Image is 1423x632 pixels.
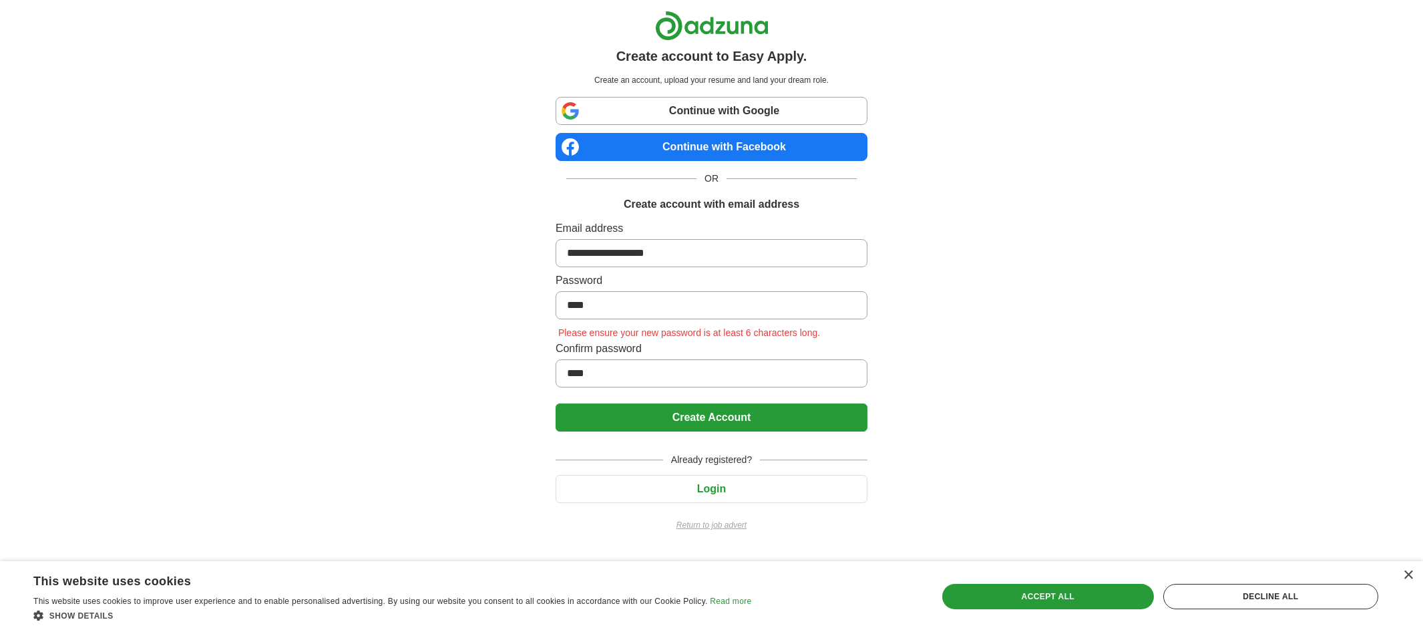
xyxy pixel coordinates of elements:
[556,475,867,503] button: Login
[616,46,807,66] h1: Create account to Easy Apply.
[556,404,867,432] button: Create Account
[33,597,708,606] span: This website uses cookies to improve user experience and to enable personalised advertising. By u...
[556,327,823,338] span: Please ensure your new password is at least 6 characters long.
[624,196,799,212] h1: Create account with email address
[1403,571,1413,581] div: Close
[558,74,865,86] p: Create an account, upload your resume and land your dream role.
[556,273,867,289] label: Password
[710,597,751,606] a: Read more, opens a new window
[942,584,1154,609] div: Accept all
[556,519,867,531] a: Return to job advert
[556,220,867,236] label: Email address
[33,609,751,622] div: Show details
[556,341,867,357] label: Confirm password
[556,133,867,161] a: Continue with Facebook
[556,483,867,494] a: Login
[663,453,760,467] span: Already registered?
[1163,584,1378,609] div: Decline all
[655,11,769,41] img: Adzuna logo
[33,569,718,589] div: This website uses cookies
[49,611,114,621] span: Show details
[556,97,867,125] a: Continue with Google
[696,172,727,186] span: OR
